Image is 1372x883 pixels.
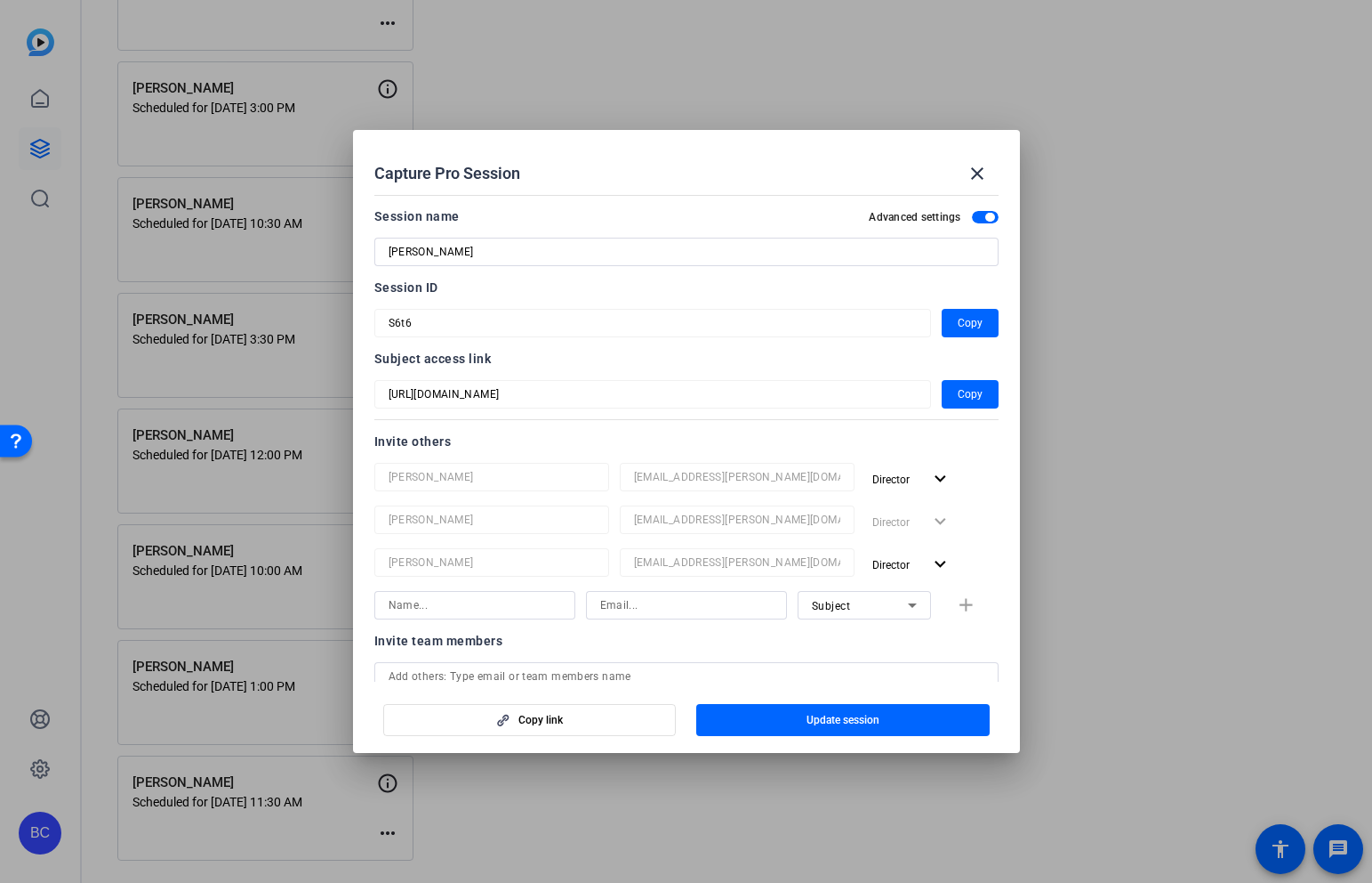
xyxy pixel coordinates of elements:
[958,312,983,334] span: Copy
[374,431,999,452] div: Invite others
[942,380,999,409] button: Copy
[389,466,595,488] input: Name...
[389,552,595,573] input: Name...
[872,559,910,571] span: Director
[634,466,840,488] input: Email...
[967,163,988,184] mat-icon: close
[374,348,999,369] div: Subject access link
[696,704,990,736] button: Update session
[389,509,595,531] input: Name...
[812,600,851,612] span: Subject
[389,241,984,263] input: Enter Session Name
[389,595,561,616] input: Name...
[389,312,917,334] input: Session OTP
[518,713,563,727] span: Copy link
[865,548,959,580] button: Director
[389,666,984,687] input: Add others: Type email or team members name
[374,206,460,227] div: Session name
[869,210,960,224] h2: Advanced settings
[872,474,910,486] span: Director
[942,309,999,337] button: Copy
[634,509,840,531] input: Email...
[929,468,951,490] mat-icon: expand_more
[958,384,983,405] span: Copy
[600,595,773,616] input: Email...
[374,152,999,195] div: Capture Pro Session
[865,463,959,495] button: Director
[383,704,677,736] button: Copy link
[929,554,951,576] mat-icon: expand_more
[806,713,879,727] span: Update session
[374,630,999,652] div: Invite team members
[374,277,999,298] div: Session ID
[634,552,840,573] input: Email...
[389,384,917,405] input: Session OTP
